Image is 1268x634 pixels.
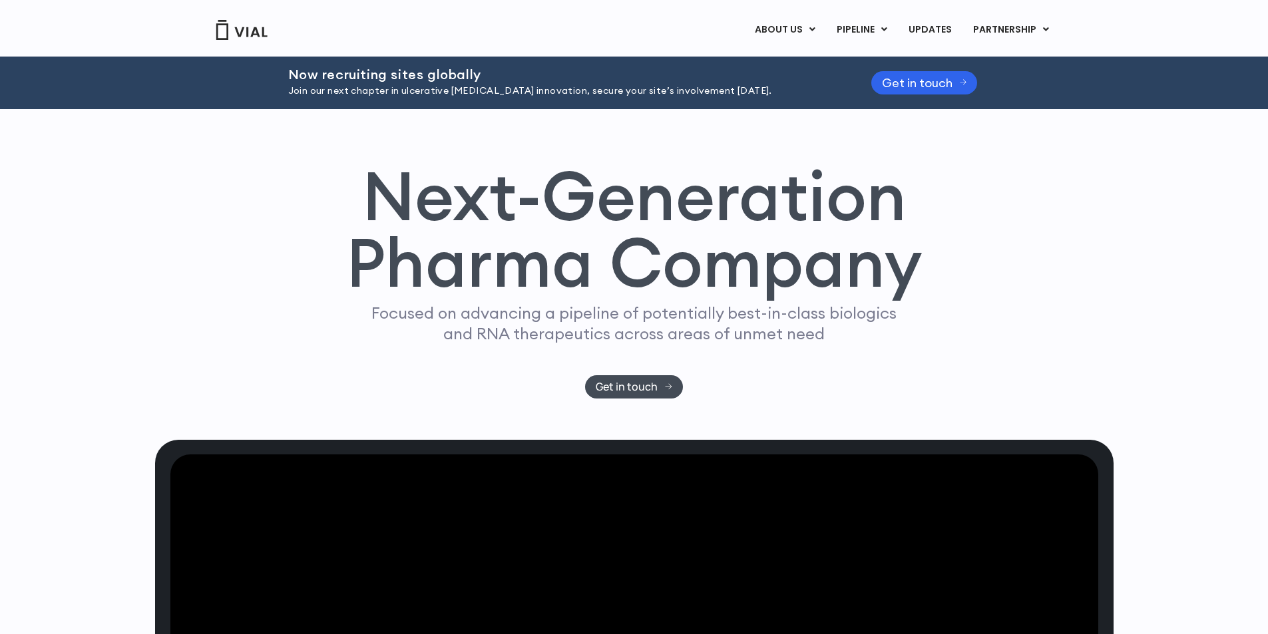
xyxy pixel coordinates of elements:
span: Get in touch [882,78,952,88]
p: Join our next chapter in ulcerative [MEDICAL_DATA] innovation, secure your site’s involvement [DA... [288,84,838,98]
a: Get in touch [585,375,683,398]
a: PARTNERSHIPMenu Toggle [962,19,1060,41]
a: PIPELINEMenu Toggle [826,19,897,41]
img: Vial Logo [215,20,268,40]
h1: Next-Generation Pharma Company [346,162,923,297]
a: ABOUT USMenu Toggle [744,19,825,41]
a: Get in touch [871,71,978,94]
span: Get in touch [596,382,658,392]
h2: Now recruiting sites globally [288,67,838,82]
p: Focused on advancing a pipeline of potentially best-in-class biologics and RNA therapeutics acros... [366,303,903,344]
a: UPDATES [898,19,962,41]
